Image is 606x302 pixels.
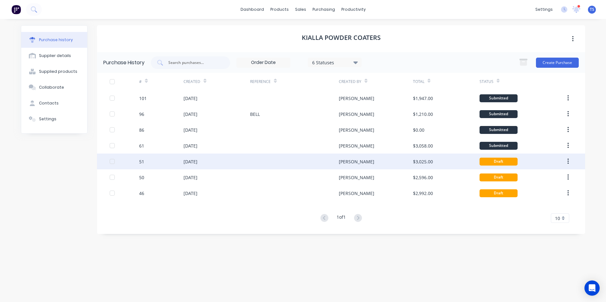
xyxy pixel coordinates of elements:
[184,79,200,85] div: Created
[184,111,197,117] div: [DATE]
[184,174,197,181] div: [DATE]
[413,127,424,133] div: $0.00
[139,95,147,102] div: 101
[312,59,358,66] div: 6 Statuses
[339,190,374,197] div: [PERSON_NAME]
[339,95,374,102] div: [PERSON_NAME]
[480,94,518,102] div: Submitted
[184,142,197,149] div: [DATE]
[39,69,77,74] div: Supplied products
[184,95,197,102] div: [DATE]
[413,111,433,117] div: $1,210.00
[413,95,433,102] div: $1,947.00
[103,59,145,66] div: Purchase History
[338,5,369,14] div: productivity
[39,100,59,106] div: Contacts
[39,116,56,122] div: Settings
[339,111,374,117] div: [PERSON_NAME]
[480,158,518,166] div: Draft
[267,5,292,14] div: products
[309,5,338,14] div: purchasing
[250,111,260,117] div: BELL
[139,142,144,149] div: 61
[21,48,87,64] button: Supplier details
[292,5,309,14] div: sales
[480,142,518,150] div: Submitted
[39,85,64,90] div: Collaborate
[168,60,220,66] input: Search purchases...
[184,127,197,133] div: [DATE]
[237,5,267,14] a: dashboard
[21,79,87,95] button: Collaborate
[480,189,518,197] div: Draft
[480,126,518,134] div: Submitted
[21,32,87,48] button: Purchase history
[139,111,144,117] div: 96
[339,79,361,85] div: Created By
[413,190,433,197] div: $2,992.00
[237,58,290,67] input: Order Date
[339,158,374,165] div: [PERSON_NAME]
[21,64,87,79] button: Supplied products
[21,111,87,127] button: Settings
[584,280,600,296] div: Open Intercom Messenger
[184,190,197,197] div: [DATE]
[139,127,144,133] div: 86
[39,37,73,43] div: Purchase history
[480,110,518,118] div: Submitted
[536,58,579,68] button: Create Purchase
[11,5,21,14] img: Factory
[337,214,346,223] div: 1 of 1
[413,79,424,85] div: Total
[339,142,374,149] div: [PERSON_NAME]
[21,95,87,111] button: Contacts
[413,142,433,149] div: $3,058.00
[184,158,197,165] div: [DATE]
[413,174,433,181] div: $2,596.00
[139,174,144,181] div: 50
[413,158,433,165] div: $3,025.00
[39,53,71,59] div: Supplier details
[339,174,374,181] div: [PERSON_NAME]
[339,127,374,133] div: [PERSON_NAME]
[480,173,518,181] div: Draft
[250,79,271,85] div: Reference
[480,79,493,85] div: Status
[555,215,560,222] span: 10
[139,158,144,165] div: 51
[590,7,594,12] span: TS
[139,190,144,197] div: 46
[532,5,556,14] div: settings
[302,34,381,41] h1: Kialla Powder Coaters
[139,79,142,85] div: #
